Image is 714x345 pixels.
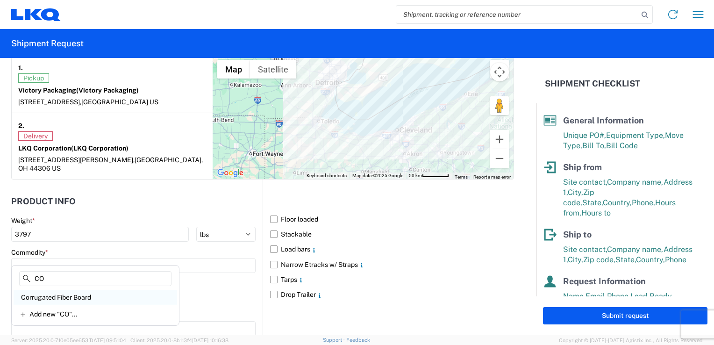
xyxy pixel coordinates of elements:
[88,338,126,343] span: [DATE] 09:51:04
[606,131,665,140] span: Equipment Type,
[14,290,177,305] div: Corrugated Fiber Board
[18,144,129,152] strong: LKQ Corporation
[632,198,655,207] span: Phone,
[490,149,509,168] button: Zoom out
[563,162,602,172] span: Ship from
[545,78,640,89] h2: Shipment Checklist
[130,338,228,343] span: Client: 2025.20.0-8b113f4
[250,60,296,79] button: Show satellite imagery
[217,60,250,79] button: Show street map
[81,98,158,106] span: [GEOGRAPHIC_DATA] US
[346,337,370,343] a: Feedback
[563,230,592,239] span: Ship to
[585,292,607,301] span: Email,
[18,120,24,131] strong: 2.
[270,287,514,302] label: Drop Trailer
[603,198,632,207] span: Country,
[270,212,514,227] label: Floor loaded
[543,307,707,324] button: Submit request
[18,156,135,164] span: [STREET_ADDRESS][PERSON_NAME],
[71,144,129,152] span: (LKQ Corporation)
[581,208,611,217] span: Hours to
[490,96,509,115] button: Drag Pegman onto the map to open Street View
[396,6,638,23] input: Shipment, tracking or reference number
[76,86,139,94] span: (Victory Packaging)
[490,130,509,149] button: Zoom in
[192,338,228,343] span: [DATE] 10:16:38
[568,255,583,264] span: City,
[18,73,49,83] span: Pickup
[636,255,665,264] span: Country,
[473,174,511,180] a: Report a map error
[270,272,514,287] label: Tarps
[563,178,607,187] span: Site contact,
[582,198,603,207] span: State,
[559,336,703,345] span: Copyright © [DATE]-[DATE] Agistix Inc., All Rights Reserved
[563,276,646,286] span: Request Information
[455,174,468,180] a: Terms
[11,38,84,49] h2: Shipment Request
[490,63,509,81] button: Map camera controls
[606,141,638,150] span: Bill Code
[11,197,76,206] h2: Product Info
[563,115,644,125] span: General Information
[563,131,606,140] span: Unique PO#,
[215,167,246,179] a: Open this area in Google Maps (opens a new window)
[11,248,48,257] label: Commodity
[307,172,347,179] button: Keyboard shortcuts
[18,131,53,141] span: Delivery
[406,172,452,179] button: Map Scale: 50 km per 54 pixels
[270,242,514,257] label: Load bars
[490,60,509,79] button: Toggle fullscreen view
[607,178,664,187] span: Company name,
[583,255,615,264] span: Zip code,
[18,62,23,73] strong: 1.
[18,98,81,106] span: [STREET_ADDRESS],
[563,245,607,254] span: Site contact,
[270,257,514,272] label: Narrow Etracks w/ Straps
[582,141,606,150] span: Bill To,
[323,337,346,343] a: Support
[18,86,139,94] strong: Victory Packaging
[11,338,126,343] span: Server: 2025.20.0-710e05ee653
[568,188,583,197] span: City,
[215,167,246,179] img: Google
[665,255,686,264] span: Phone
[607,292,630,301] span: Phone,
[615,255,636,264] span: State,
[29,310,77,318] span: Add new "CO"...
[11,216,35,225] label: Weight
[607,245,664,254] span: Company name,
[18,156,203,172] span: [GEOGRAPHIC_DATA], OH 44306 US
[563,292,585,301] span: Name,
[352,173,403,178] span: Map data ©2025 Google
[409,173,422,178] span: 50 km
[270,227,514,242] label: Stackable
